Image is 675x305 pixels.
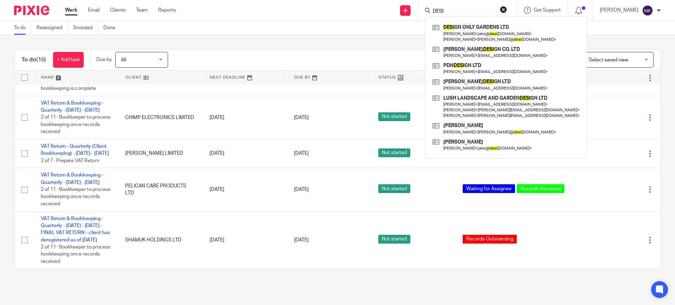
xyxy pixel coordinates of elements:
span: 2 of 11 · Bookkeeper to process bookkeeping once records received [41,187,110,206]
span: Not started [378,112,410,121]
p: Due by [96,56,112,63]
a: Reports [158,7,176,14]
a: VAT Return & Bookkeeping - Quarterly - [DATE] - [DATE] - FINAL VAT RETURN - client has deregister... [41,216,110,243]
td: [DATE] [202,211,287,268]
span: Not started [378,184,410,193]
img: Pixie [14,6,49,15]
a: VAT Return & Bookkeeping - Quarterly - [DATE] - [DATE] [41,101,103,113]
a: Reassigned [37,21,68,35]
span: [DATE] [294,187,309,192]
span: [DATE] [294,238,309,243]
span: Select saved view [589,58,628,62]
span: [DATE] [294,151,309,156]
a: + Add task [53,52,84,68]
span: Waiting for Assignee [463,184,515,193]
span: (16) [36,57,46,62]
span: All [121,58,126,62]
td: [DATE] [202,139,287,168]
td: [DATE] [202,168,287,211]
a: Snoozed [73,21,98,35]
td: CHIMP ELECTRONICS LIMITED [118,96,202,139]
span: Not started [378,148,410,157]
td: [PERSON_NAME] LIMITED [118,139,202,168]
a: To do [14,21,31,35]
td: [DATE] [202,96,287,139]
td: SHAMUK HOLDINGS LTD [118,211,202,268]
button: Clear [500,6,507,13]
img: svg%3E [642,5,653,16]
a: VAT Return - Quarterly (Client Bookkeeping) - [DATE] - [DATE] [41,144,109,156]
span: Records Received [517,184,564,193]
a: Work [65,7,77,14]
span: Get Support [534,8,561,13]
a: Clients [110,7,126,14]
a: Done [103,21,121,35]
td: PELICAN CARE PRODUCTS LTD [118,168,202,211]
a: VAT Return & Bookkeeping - Quarterly - [DATE] - [DATE] [41,173,103,185]
a: Team [136,7,148,14]
span: [DATE] [294,115,309,120]
span: 2 of 7 · Prepare VAT Return [41,158,99,163]
a: Email [88,7,99,14]
p: [PERSON_NAME] [600,7,638,14]
span: 2 of 11 · Bookkeeper to process bookkeeping once records received [41,245,110,264]
span: Records Outstanding [463,235,517,244]
input: Search [432,8,495,15]
h1: To do [21,56,46,64]
span: Not started [378,235,410,244]
span: 2 of 11 · Bookkeeper to process bookkeeping once records received [41,115,110,134]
